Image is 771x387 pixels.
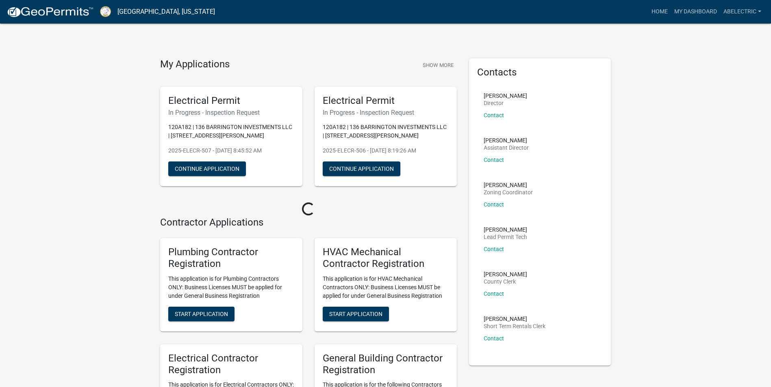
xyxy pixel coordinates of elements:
button: Continue Application [323,161,400,176]
a: Contact [484,335,504,342]
p: [PERSON_NAME] [484,138,529,143]
p: This application is for HVAC Mechanical Contractors ONLY: Business Licenses MUST be applied for u... [323,275,449,300]
a: Contact [484,290,504,297]
p: 2025-ELECR-506 - [DATE] 8:19:26 AM [323,146,449,155]
h6: In Progress - Inspection Request [323,109,449,116]
img: Putnam County, Georgia [100,6,111,17]
h5: HVAC Mechanical Contractor Registration [323,246,449,270]
button: Start Application [323,307,389,321]
p: [PERSON_NAME] [484,93,527,99]
p: Zoning Coordinator [484,189,533,195]
a: Contact [484,112,504,118]
h5: Electrical Permit [168,95,294,107]
h5: Electrical Contractor Registration [168,353,294,376]
p: County Clerk [484,279,527,284]
h5: Electrical Permit [323,95,449,107]
h4: My Applications [160,58,230,71]
button: Show More [419,58,457,72]
span: Start Application [175,310,228,317]
p: [PERSON_NAME] [484,227,527,232]
a: Abelectric [720,4,764,19]
p: [PERSON_NAME] [484,316,545,322]
a: My Dashboard [671,4,720,19]
h5: General Building Contractor Registration [323,353,449,376]
p: Assistant Director [484,145,529,150]
h6: In Progress - Inspection Request [168,109,294,116]
h4: Contractor Applications [160,217,457,228]
p: 2025-ELECR-507 - [DATE] 8:45:52 AM [168,146,294,155]
a: Contact [484,246,504,252]
h5: Plumbing Contractor Registration [168,246,294,270]
p: [PERSON_NAME] [484,182,533,188]
p: [PERSON_NAME] [484,271,527,277]
a: [GEOGRAPHIC_DATA], [US_STATE] [117,5,215,19]
p: Director [484,100,527,106]
a: Contact [484,157,504,163]
a: Home [648,4,671,19]
button: Continue Application [168,161,246,176]
p: This application is for Plumbing Contractors ONLY: Business Licenses MUST be applied for under Ge... [168,275,294,300]
span: Start Application [329,310,382,317]
button: Start Application [168,307,235,321]
p: 120A182 | 136 BARRINGTON INVESTMENTS LLC | [STREET_ADDRESS][PERSON_NAME] [168,123,294,140]
p: 120A182 | 136 BARRINGTON INVESTMENTS LLC | [STREET_ADDRESS][PERSON_NAME] [323,123,449,140]
a: Contact [484,201,504,208]
h5: Contacts [477,67,603,78]
p: Lead Permit Tech [484,234,527,240]
p: Short Term Rentals Clerk [484,323,545,329]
